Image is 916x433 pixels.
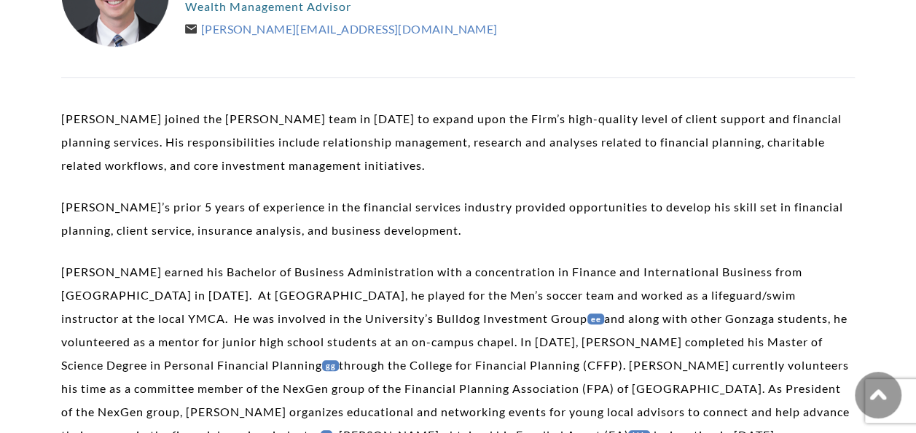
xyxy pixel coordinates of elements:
[322,360,339,371] a: gg
[61,195,855,242] p: [PERSON_NAME]’s prior 5 years of experience in the financial services industry provided opportuni...
[61,107,855,177] p: [PERSON_NAME] joined the [PERSON_NAME] team in [DATE] to expand upon the Firm’s high-quality leve...
[185,22,497,36] a: [PERSON_NAME][EMAIL_ADDRESS][DOMAIN_NAME]
[587,313,604,324] a: ee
